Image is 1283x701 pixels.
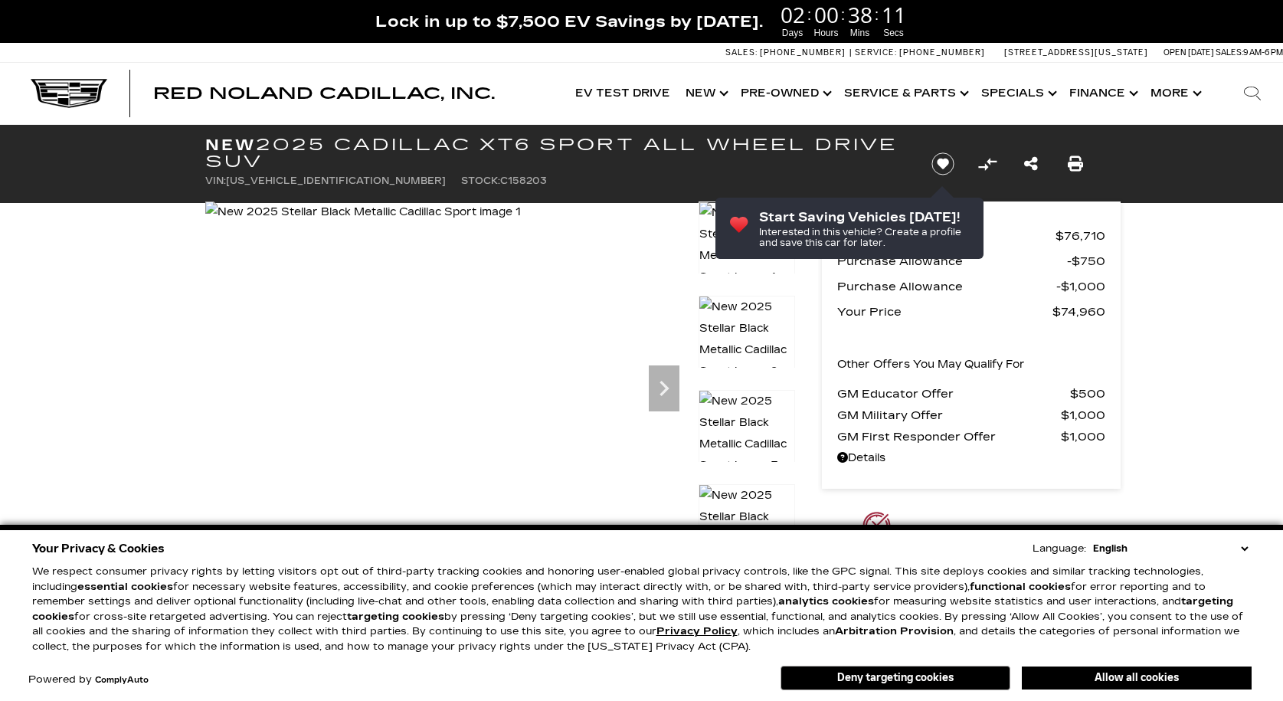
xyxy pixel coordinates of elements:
[1164,47,1214,57] span: Open [DATE]
[678,63,733,124] a: New
[1067,251,1105,272] span: $750
[205,175,226,186] span: VIN:
[725,48,849,57] a: Sales: [PHONE_NUMBER]
[778,26,807,40] span: Days
[1004,47,1148,57] a: [STREET_ADDRESS][US_STATE]
[837,225,1105,247] a: MSRP $76,710
[974,63,1062,124] a: Specials
[375,11,763,31] span: Lock in up to $7,500 EV Savings by [DATE].
[699,296,795,383] img: New 2025 Stellar Black Metallic Cadillac Sport image 2
[1216,47,1243,57] span: Sales:
[837,301,1052,323] span: Your Price
[875,3,879,26] span: :
[778,595,874,608] strong: analytics cookies
[926,152,960,176] button: Save vehicle
[1022,667,1252,690] button: Allow all cookies
[846,4,875,25] span: 38
[226,175,446,186] span: [US_VEHICLE_IDENTIFICATION_NUMBER]
[699,484,795,572] img: New 2025 Stellar Black Metallic Cadillac Sport image 4
[837,301,1105,323] a: Your Price $74,960
[205,201,521,223] img: New 2025 Stellar Black Metallic Cadillac Sport image 1
[32,595,1233,623] strong: targeting cookies
[1070,383,1105,405] span: $500
[1089,541,1252,556] select: Language Select
[781,666,1010,690] button: Deny targeting cookies
[1061,426,1105,447] span: $1,000
[205,136,906,170] h1: 2025 Cadillac XT6 Sport All Wheel Drive SUV
[976,152,999,175] button: Compare vehicle
[1052,301,1105,323] span: $74,960
[879,4,908,25] span: 11
[1056,225,1105,247] span: $76,710
[837,276,1056,297] span: Purchase Allowance
[837,383,1070,405] span: GM Educator Offer
[837,225,1056,247] span: MSRP
[812,4,841,25] span: 00
[1068,153,1083,175] a: Print this New 2025 Cadillac XT6 Sport All Wheel Drive SUV
[812,26,841,40] span: Hours
[725,47,758,57] span: Sales:
[1062,63,1143,124] a: Finance
[217,515,312,552] div: (13) Photos
[31,79,107,108] img: Cadillac Dark Logo with Cadillac White Text
[760,47,846,57] span: [PHONE_NUMBER]
[778,4,807,25] span: 02
[656,625,738,637] a: Privacy Policy
[1024,153,1038,175] a: Share this New 2025 Cadillac XT6 Sport All Wheel Drive SUV
[846,26,875,40] span: Mins
[837,405,1061,426] span: GM Military Offer
[837,251,1105,272] a: Purchase Allowance $750
[649,365,679,411] div: Next
[153,86,495,101] a: Red Noland Cadillac, Inc.
[837,426,1105,447] a: GM First Responder Offer $1,000
[1257,8,1275,26] a: Close
[1061,405,1105,426] span: $1,000
[500,175,547,186] span: C158203
[28,675,149,685] div: Powered by
[699,201,795,289] img: New 2025 Stellar Black Metallic Cadillac Sport image 1
[32,538,165,559] span: Your Privacy & Cookies
[837,405,1105,426] a: GM Military Offer $1,000
[837,354,1025,375] p: Other Offers You May Qualify For
[855,47,897,57] span: Service:
[568,63,678,124] a: EV Test Drive
[835,625,954,637] strong: Arbitration Provision
[837,383,1105,405] a: GM Educator Offer $500
[699,390,795,477] img: New 2025 Stellar Black Metallic Cadillac Sport image 3
[1056,276,1105,297] span: $1,000
[836,63,974,124] a: Service & Parts
[899,47,985,57] span: [PHONE_NUMBER]
[733,63,836,124] a: Pre-Owned
[807,3,812,26] span: :
[347,611,444,623] strong: targeting cookies
[837,251,1067,272] span: Purchase Allowance
[1033,544,1086,554] div: Language:
[153,84,495,103] span: Red Noland Cadillac, Inc.
[879,26,908,40] span: Secs
[32,565,1252,654] p: We respect consumer privacy rights by letting visitors opt out of third-party tracking cookies an...
[1243,47,1283,57] span: 9 AM-6 PM
[970,581,1071,593] strong: functional cookies
[1143,63,1206,124] button: More
[77,581,173,593] strong: essential cookies
[837,426,1061,447] span: GM First Responder Offer
[461,175,500,186] span: Stock:
[849,48,989,57] a: Service: [PHONE_NUMBER]
[837,276,1105,297] a: Purchase Allowance $1,000
[205,136,256,154] strong: New
[837,447,1105,469] a: Details
[95,676,149,685] a: ComplyAuto
[841,3,846,26] span: :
